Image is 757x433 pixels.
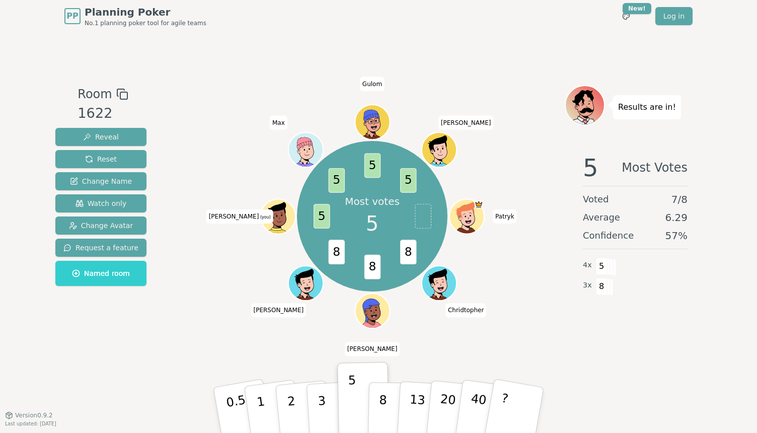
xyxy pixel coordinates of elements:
span: Reset [85,154,117,164]
span: 8 [328,240,344,264]
button: Named room [55,261,146,286]
span: No.1 planning poker tool for agile teams [85,19,206,27]
span: 6.29 [665,210,688,225]
span: Click to change your name [251,303,307,317]
span: 3 x [583,280,592,291]
div: 1622 [78,103,128,124]
span: (you) [259,215,271,220]
span: Confidence [583,229,634,243]
button: Reset [55,150,146,168]
span: Patryk is the host [474,200,483,208]
button: Request a feature [55,239,146,257]
span: Request a feature [63,243,138,253]
span: Change Avatar [69,221,133,231]
span: Named room [72,268,130,278]
span: Click to change your name [360,77,385,91]
span: Change Name [70,176,132,186]
button: New! [617,7,635,25]
span: 4 x [583,260,592,271]
a: PPPlanning PokerNo.1 planning poker tool for agile teams [64,5,206,27]
span: Average [583,210,620,225]
span: 57 % [665,229,688,243]
span: Planning Poker [85,5,206,19]
span: Room [78,85,112,103]
button: Click to change your avatar [262,200,294,233]
span: Click to change your name [270,115,287,129]
p: Most votes [345,194,400,208]
span: Voted [583,192,609,206]
button: Reveal [55,128,146,146]
span: 7 / 8 [671,192,688,206]
p: Results are in! [618,100,676,114]
div: New! [623,3,651,14]
span: 5 [366,208,378,239]
span: Last updated: [DATE] [5,421,56,426]
span: Click to change your name [438,115,494,129]
span: Click to change your name [445,303,486,317]
span: 8 [400,240,416,264]
span: 5 [364,153,380,178]
span: PP [66,10,78,22]
a: Log in [655,7,693,25]
span: 5 [314,204,330,229]
button: Change Name [55,172,146,190]
button: Watch only [55,194,146,212]
p: 5 [348,373,357,427]
span: Version 0.9.2 [15,411,53,419]
span: 5 [328,168,344,193]
span: 8 [596,278,608,295]
span: Click to change your name [493,209,517,224]
span: Most Votes [622,156,688,180]
span: Click to change your name [345,342,400,356]
span: 5 [583,156,598,180]
span: 8 [364,255,380,279]
span: 5 [400,168,416,193]
button: Version0.9.2 [5,411,53,419]
span: 5 [596,258,608,275]
span: Watch only [75,198,127,208]
span: Click to change your name [206,209,273,224]
button: Change Avatar [55,216,146,235]
span: Reveal [83,132,119,142]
